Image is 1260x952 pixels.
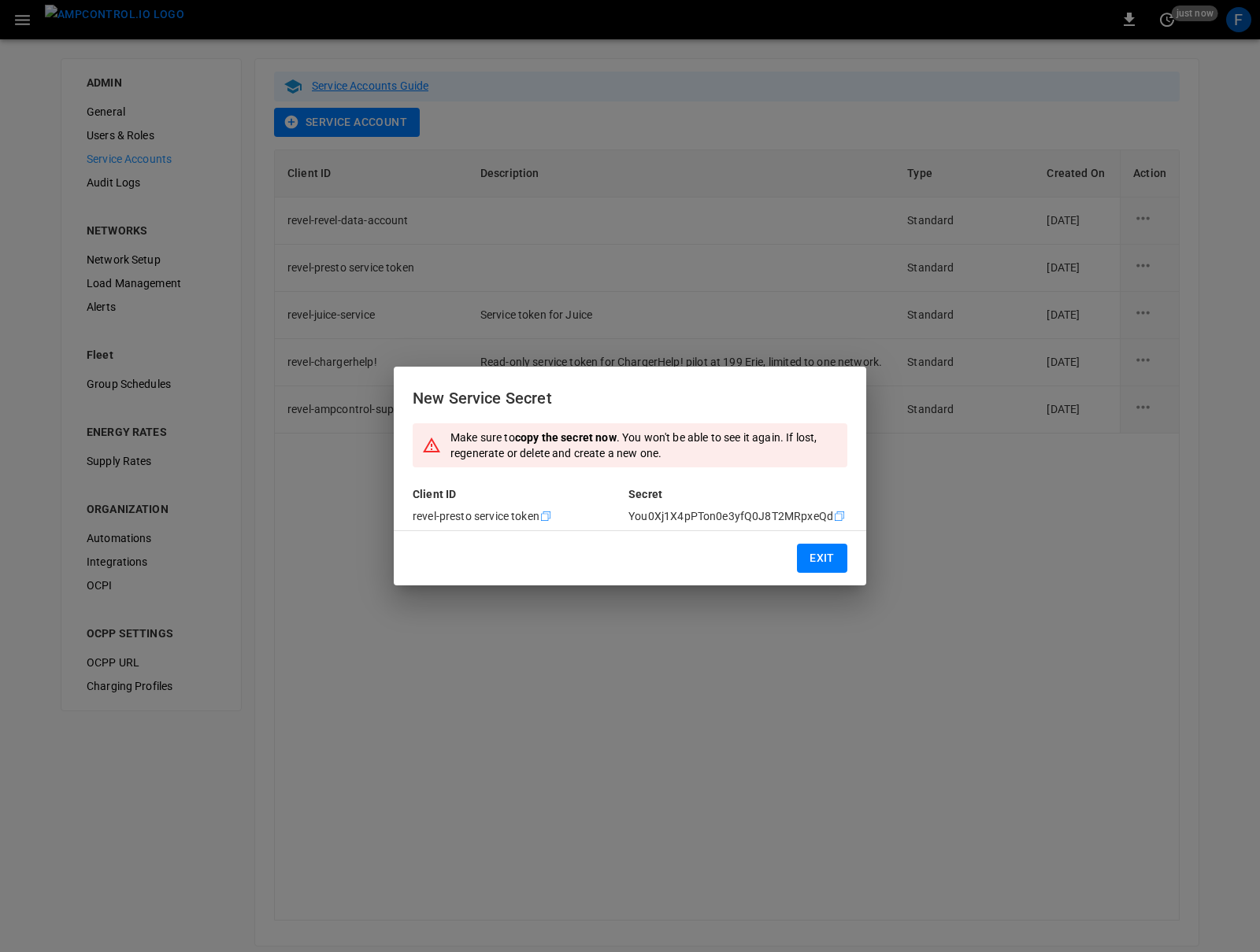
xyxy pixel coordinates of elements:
[539,507,554,525] div: copy
[628,486,847,502] p: Secret
[628,508,833,524] p: You0Xj1X4pPTon0e3yfQ0J8T2MRpxeQd
[797,544,847,573] button: Exit
[413,386,847,411] h6: New Service Secret
[413,508,539,524] p: revel-presto service token
[515,431,617,444] strong: copy the secret now
[832,507,848,525] div: copy
[413,486,610,502] p: Client ID
[450,423,838,467] div: Make sure to . You won't be able to see it again. If lost, regenerate or delete and create a new ...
